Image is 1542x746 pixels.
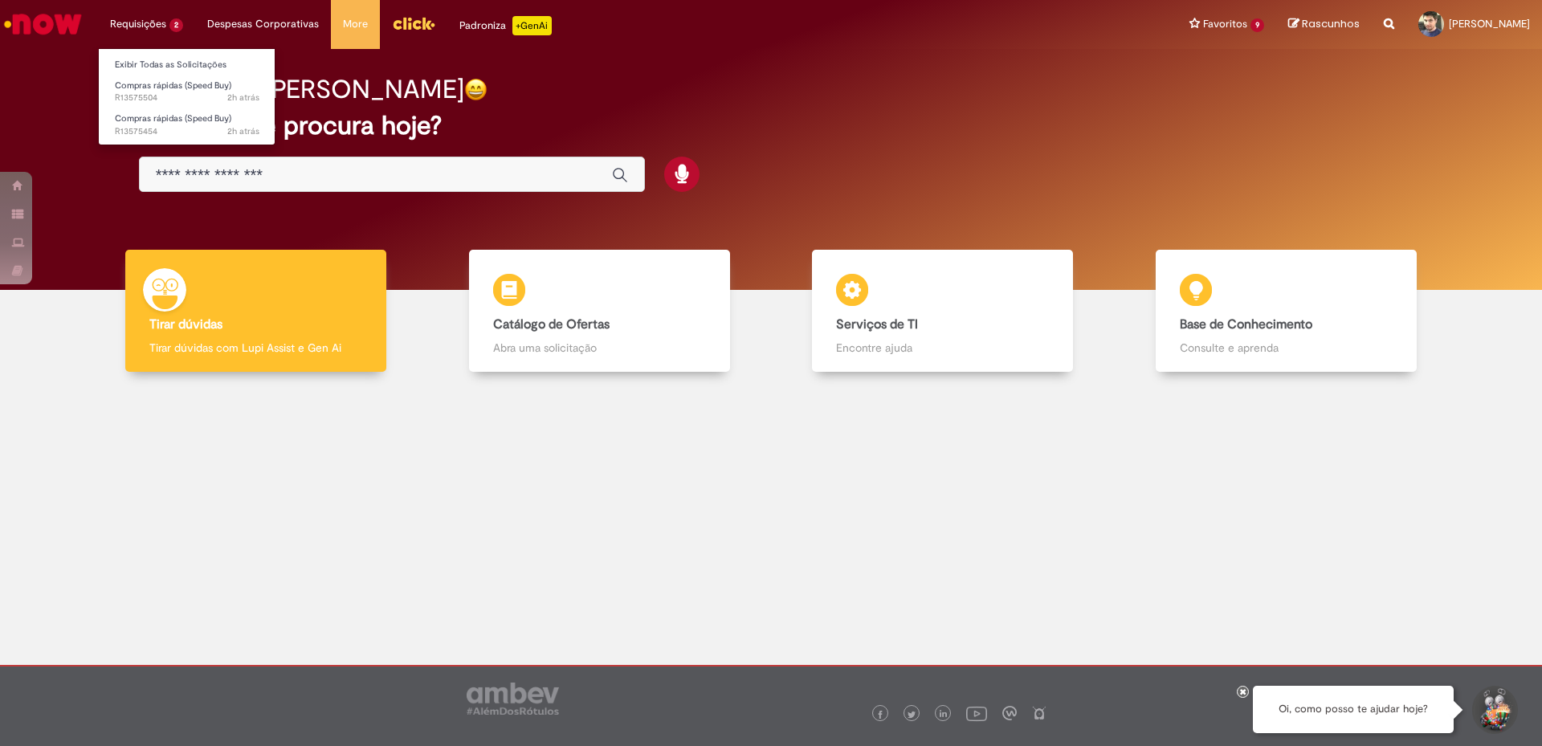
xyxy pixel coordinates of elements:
[1203,16,1247,32] span: Favoritos
[227,125,259,137] span: 2h atrás
[1002,706,1017,720] img: logo_footer_workplace.png
[392,11,435,35] img: click_logo_yellow_360x200.png
[139,75,464,104] h2: Boa tarde, [PERSON_NAME]
[98,48,275,145] ul: Requisições
[84,250,428,373] a: Tirar dúvidas Tirar dúvidas com Lupi Assist e Gen Ai
[169,18,183,32] span: 2
[1180,316,1312,332] b: Base de Conhecimento
[1288,17,1360,32] a: Rascunhos
[115,125,259,138] span: R13575454
[99,56,275,74] a: Exibir Todas as Solicitações
[836,316,918,332] b: Serviços de TI
[2,8,84,40] img: ServiceNow
[207,16,319,32] span: Despesas Corporativas
[149,316,222,332] b: Tirar dúvidas
[428,250,772,373] a: Catálogo de Ofertas Abra uma solicitação
[99,110,275,140] a: Aberto R13575454 : Compras rápidas (Speed Buy)
[493,340,706,356] p: Abra uma solicitação
[115,79,231,92] span: Compras rápidas (Speed Buy)
[908,711,916,719] img: logo_footer_twitter.png
[1449,17,1530,31] span: [PERSON_NAME]
[227,92,259,104] span: 2h atrás
[227,125,259,137] time: 29/09/2025 09:47:54
[99,77,275,107] a: Aberto R13575504 : Compras rápidas (Speed Buy)
[1032,706,1046,720] img: logo_footer_naosei.png
[1470,686,1518,734] button: Iniciar Conversa de Suporte
[771,250,1115,373] a: Serviços de TI Encontre ajuda
[467,683,559,715] img: logo_footer_ambev_rotulo_gray.png
[1253,686,1454,733] div: Oi, como posso te ajudar hoje?
[343,16,368,32] span: More
[464,78,487,101] img: happy-face.png
[1250,18,1264,32] span: 9
[1115,250,1458,373] a: Base de Conhecimento Consulte e aprenda
[115,112,231,124] span: Compras rápidas (Speed Buy)
[940,710,948,720] img: logo_footer_linkedin.png
[966,703,987,724] img: logo_footer_youtube.png
[149,340,362,356] p: Tirar dúvidas com Lupi Assist e Gen Ai
[1180,340,1393,356] p: Consulte e aprenda
[110,16,166,32] span: Requisições
[512,16,552,35] p: +GenAi
[115,92,259,104] span: R13575504
[139,112,1404,140] h2: O que você procura hoje?
[493,316,610,332] b: Catálogo de Ofertas
[227,92,259,104] time: 29/09/2025 09:55:55
[459,16,552,35] div: Padroniza
[836,340,1049,356] p: Encontre ajuda
[1302,16,1360,31] span: Rascunhos
[876,711,884,719] img: logo_footer_facebook.png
